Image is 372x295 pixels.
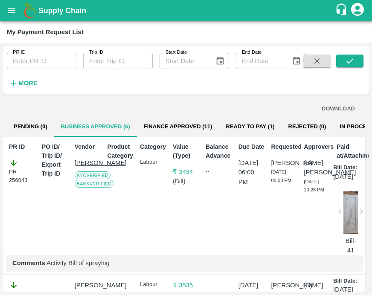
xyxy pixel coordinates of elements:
[271,169,292,183] span: [DATE] 05:08 PM
[219,116,281,137] button: Ready To Pay (1)
[335,3,350,18] div: customer-support
[304,142,330,151] p: Approvers
[107,142,134,160] p: Product Category
[333,164,357,172] p: Bill Date:
[206,167,232,176] div: --
[271,142,298,151] p: Requested
[9,142,35,151] p: PR ID
[236,53,285,69] input: End Date
[173,142,199,160] p: Value (Type)
[343,236,358,255] p: Bill-41
[2,1,21,20] button: open drawer
[173,176,199,186] p: ( Bill )
[337,142,363,160] p: Paid at/Attachments
[18,80,38,87] strong: More
[75,142,101,151] p: Vendor
[7,26,84,38] div: My Payment Request List
[318,101,358,116] button: DOWNLOAD
[304,158,330,177] p: (B) [PERSON_NAME]
[350,2,365,20] div: account of current user
[238,142,265,151] p: Due Date
[288,53,305,69] button: Choose date
[137,116,219,137] button: Finance Approved (11)
[166,49,187,56] label: Start Date
[160,53,209,69] input: Start Date
[75,281,101,290] p: [PERSON_NAME]
[21,2,38,19] img: logo
[7,116,54,137] button: Pending (0)
[140,142,166,151] p: Category
[333,285,353,294] p: [DATE]
[12,260,45,266] b: Comments
[206,142,232,160] p: Balance Advance
[242,49,262,56] label: End Date
[333,277,357,285] p: Bill Date:
[140,158,166,166] p: Labour
[238,158,265,187] p: [DATE] 06:00 PM
[13,49,26,56] label: PR ID
[75,180,114,188] span: Bank Verified
[206,281,232,289] div: --
[173,281,199,290] p: ₹ 3535
[75,158,101,168] p: [PERSON_NAME]
[89,49,103,56] label: Trip ID
[83,53,153,69] input: Enter Trip ID
[38,5,335,17] a: Supply Chain
[12,258,356,268] p: Activity Bill of spraying
[333,172,353,181] p: [DATE]
[173,167,199,176] p: ₹ 3434
[282,116,333,137] button: Rejected (0)
[9,158,36,184] div: PR-256043
[38,6,86,15] b: Supply Chain
[271,158,298,168] p: [PERSON_NAME]
[304,179,324,193] span: [DATE] 10:26 PM
[140,281,166,289] p: Labour
[54,116,137,137] button: Business Approved (6)
[271,281,298,290] p: [PERSON_NAME]
[75,171,110,179] span: KYC Verified
[7,53,76,69] input: Enter PR ID
[7,76,40,90] button: More
[42,142,68,178] p: PO ID/ Trip ID/ Export Trip ID
[212,53,228,69] button: Choose date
